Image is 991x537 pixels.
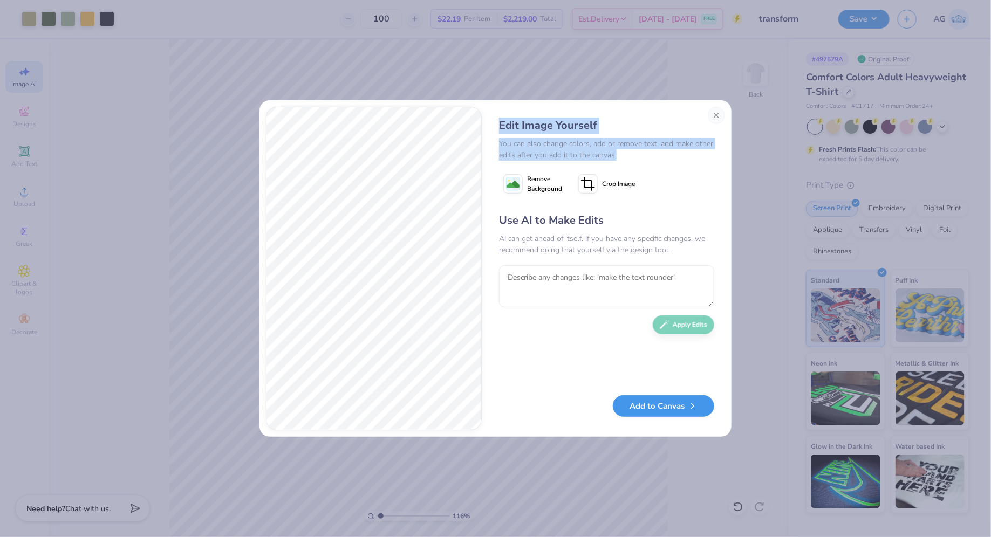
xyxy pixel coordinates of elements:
[602,179,635,189] span: Crop Image
[574,170,641,197] button: Crop Image
[499,212,714,229] div: Use AI to Make Edits
[613,395,714,417] button: Add to Canvas
[499,138,714,161] div: You can also change colors, add or remove text, and make other edits after you add it to the canvas.
[527,174,562,194] span: Remove Background
[708,107,725,124] button: Close
[499,233,714,256] div: AI can get ahead of itself. If you have any specific changes, we recommend doing that yourself vi...
[499,118,714,134] div: Edit Image Yourself
[499,170,566,197] button: Remove Background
